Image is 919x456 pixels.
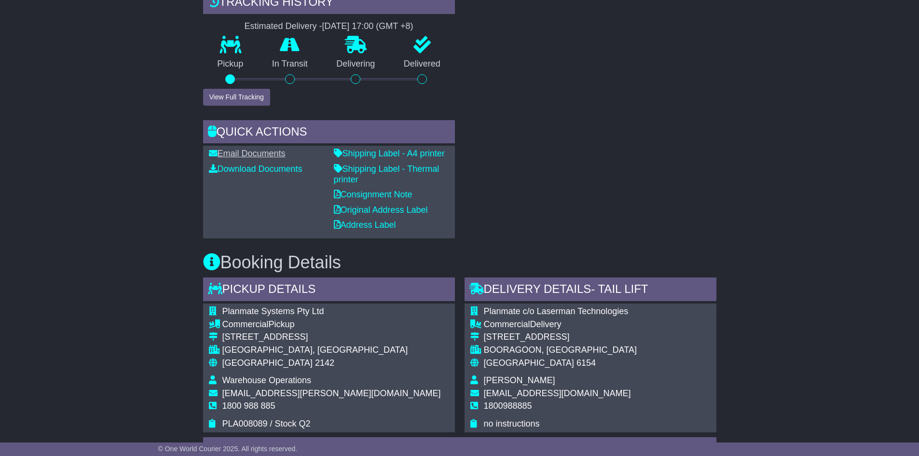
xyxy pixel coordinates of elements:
[203,89,270,106] button: View Full Tracking
[158,445,298,453] span: © One World Courier 2025. All rights reserved.
[484,332,637,343] div: [STREET_ADDRESS]
[484,345,637,356] div: BOORAGOON, [GEOGRAPHIC_DATA]
[222,388,441,398] span: [EMAIL_ADDRESS][PERSON_NAME][DOMAIN_NAME]
[484,401,532,411] span: 1800988885
[222,345,441,356] div: [GEOGRAPHIC_DATA], [GEOGRAPHIC_DATA]
[203,253,716,272] h3: Booking Details
[203,21,455,32] div: Estimated Delivery -
[465,277,716,304] div: Delivery Details
[222,306,324,316] span: Planmate Systems Pty Ltd
[334,149,445,158] a: Shipping Label - A4 printer
[484,388,631,398] span: [EMAIL_ADDRESS][DOMAIN_NAME]
[203,59,258,69] p: Pickup
[222,375,311,385] span: Warehouse Operations
[222,358,313,368] span: [GEOGRAPHIC_DATA]
[315,358,334,368] span: 2142
[222,319,269,329] span: Commercial
[322,59,390,69] p: Delivering
[484,306,629,316] span: Planmate c/o Laserman Technologies
[484,319,637,330] div: Delivery
[203,277,455,304] div: Pickup Details
[209,149,286,158] a: Email Documents
[334,220,396,230] a: Address Label
[322,21,413,32] div: [DATE] 17:00 (GMT +8)
[222,401,275,411] span: 1800 988 885
[484,419,540,428] span: no instructions
[334,205,428,215] a: Original Address Label
[203,120,455,146] div: Quick Actions
[334,164,439,184] a: Shipping Label - Thermal printer
[222,419,311,428] span: PLA008089 / Stock Q2
[576,358,596,368] span: 6154
[484,319,530,329] span: Commercial
[222,332,441,343] div: [STREET_ADDRESS]
[258,59,322,69] p: In Transit
[334,190,412,199] a: Consignment Note
[484,358,574,368] span: [GEOGRAPHIC_DATA]
[209,164,302,174] a: Download Documents
[222,319,441,330] div: Pickup
[389,59,455,69] p: Delivered
[484,375,555,385] span: [PERSON_NAME]
[591,282,648,295] span: - Tail Lift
